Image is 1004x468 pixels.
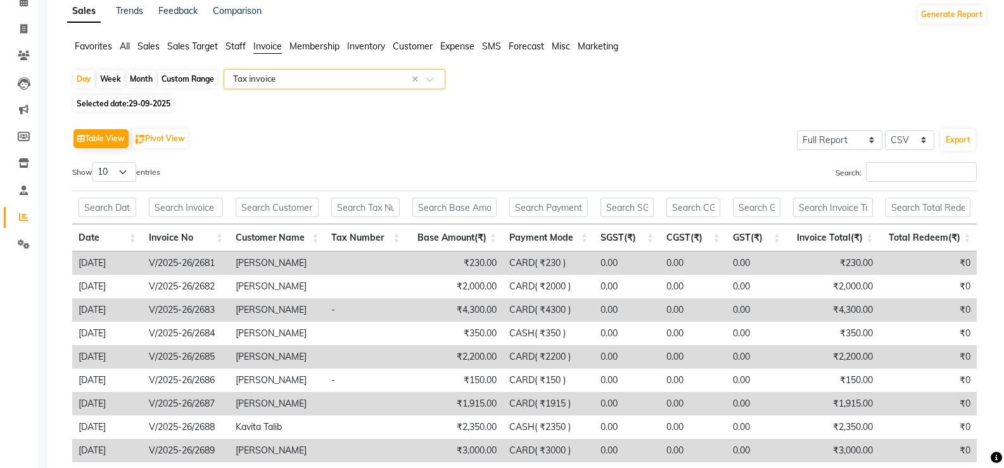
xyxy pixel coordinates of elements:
td: ₹0 [879,322,977,345]
button: Export [941,129,975,151]
td: [DATE] [72,298,143,322]
td: 0.00 [727,392,787,415]
select: Showentries [92,162,136,182]
button: Table View [73,129,129,148]
td: 0.00 [727,322,787,345]
td: 0.00 [660,251,727,275]
td: 0.00 [727,345,787,369]
td: 0.00 [594,322,660,345]
td: 0.00 [727,369,787,392]
td: [PERSON_NAME] [229,345,325,369]
td: 0.00 [594,345,660,369]
td: ₹3,000.00 [406,439,502,462]
span: Selected date: [73,96,174,111]
td: [PERSON_NAME] [229,392,325,415]
input: Search Date [79,198,136,217]
span: Invoice [253,41,282,52]
td: [DATE] [72,439,143,462]
label: Search: [836,162,977,182]
span: Customer [393,41,433,52]
input: Search Invoice No [149,198,223,217]
td: ₹0 [879,392,977,415]
th: GST(₹): activate to sort column ascending [727,224,787,251]
td: 0.00 [594,275,660,298]
td: [DATE] [72,322,143,345]
th: Date: activate to sort column ascending [72,224,143,251]
span: All [120,41,130,52]
td: 0.00 [727,298,787,322]
td: 0.00 [594,298,660,322]
td: ₹0 [879,251,977,275]
td: - [325,369,406,392]
div: Week [97,70,124,88]
td: ₹4,300.00 [787,298,879,322]
td: ₹0 [879,345,977,369]
a: Comparison [213,5,262,16]
td: [PERSON_NAME] [229,275,325,298]
th: Base Amount(₹): activate to sort column ascending [406,224,502,251]
td: ₹2,200.00 [406,345,502,369]
td: 0.00 [660,415,727,439]
span: Sales [137,41,160,52]
td: ₹2,000.00 [406,275,502,298]
a: Feedback [158,5,198,16]
td: 0.00 [660,275,727,298]
td: V/2025-26/2683 [143,298,229,322]
span: Favorites [75,41,112,52]
td: CASH( ₹2350 ) [503,415,594,439]
td: V/2025-26/2688 [143,415,229,439]
td: [DATE] [72,369,143,392]
input: Search Tax Number [331,198,400,217]
td: 0.00 [660,345,727,369]
th: Invoice Total(₹): activate to sort column ascending [787,224,879,251]
input: Search Base Amount(₹) [412,198,496,217]
td: [DATE] [72,392,143,415]
span: Sales Target [167,41,218,52]
th: Tax Number: activate to sort column ascending [325,224,406,251]
td: V/2025-26/2685 [143,345,229,369]
th: SGST(₹): activate to sort column ascending [594,224,660,251]
td: CARD( ₹1915 ) [503,392,594,415]
input: Search GST(₹) [733,198,781,217]
td: ₹350.00 [406,322,502,345]
span: Expense [440,41,474,52]
input: Search Customer Name [236,198,319,217]
input: Search: [866,162,977,182]
td: ₹0 [879,439,977,462]
th: Payment Mode: activate to sort column ascending [503,224,594,251]
td: CARD( ₹2200 ) [503,345,594,369]
button: Generate Report [918,6,986,23]
td: 0.00 [660,322,727,345]
div: Custom Range [158,70,217,88]
td: 0.00 [727,275,787,298]
td: V/2025-26/2681 [143,251,229,275]
td: ₹150.00 [406,369,502,392]
td: [PERSON_NAME] [229,298,325,322]
th: Total Redeem(₹): activate to sort column ascending [879,224,977,251]
input: Search Total Redeem(₹) [886,198,970,217]
td: 0.00 [594,415,660,439]
td: [PERSON_NAME] [229,251,325,275]
td: [DATE] [72,345,143,369]
input: Search CGST(₹) [666,198,720,217]
span: Membership [289,41,340,52]
span: Marketing [578,41,618,52]
th: CGST(₹): activate to sort column ascending [660,224,727,251]
td: 0.00 [594,251,660,275]
input: Search Payment Mode [509,198,588,217]
td: V/2025-26/2686 [143,369,229,392]
td: V/2025-26/2682 [143,275,229,298]
div: Month [127,70,156,88]
td: CARD( ₹4300 ) [503,298,594,322]
td: ₹150.00 [787,369,879,392]
td: ₹0 [879,298,977,322]
td: V/2025-26/2689 [143,439,229,462]
span: Staff [226,41,246,52]
td: Kavita Talib [229,415,325,439]
span: Forecast [509,41,544,52]
td: 0.00 [594,439,660,462]
a: Trends [116,5,143,16]
td: [DATE] [72,251,143,275]
td: 0.00 [727,439,787,462]
td: 0.00 [727,251,787,275]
